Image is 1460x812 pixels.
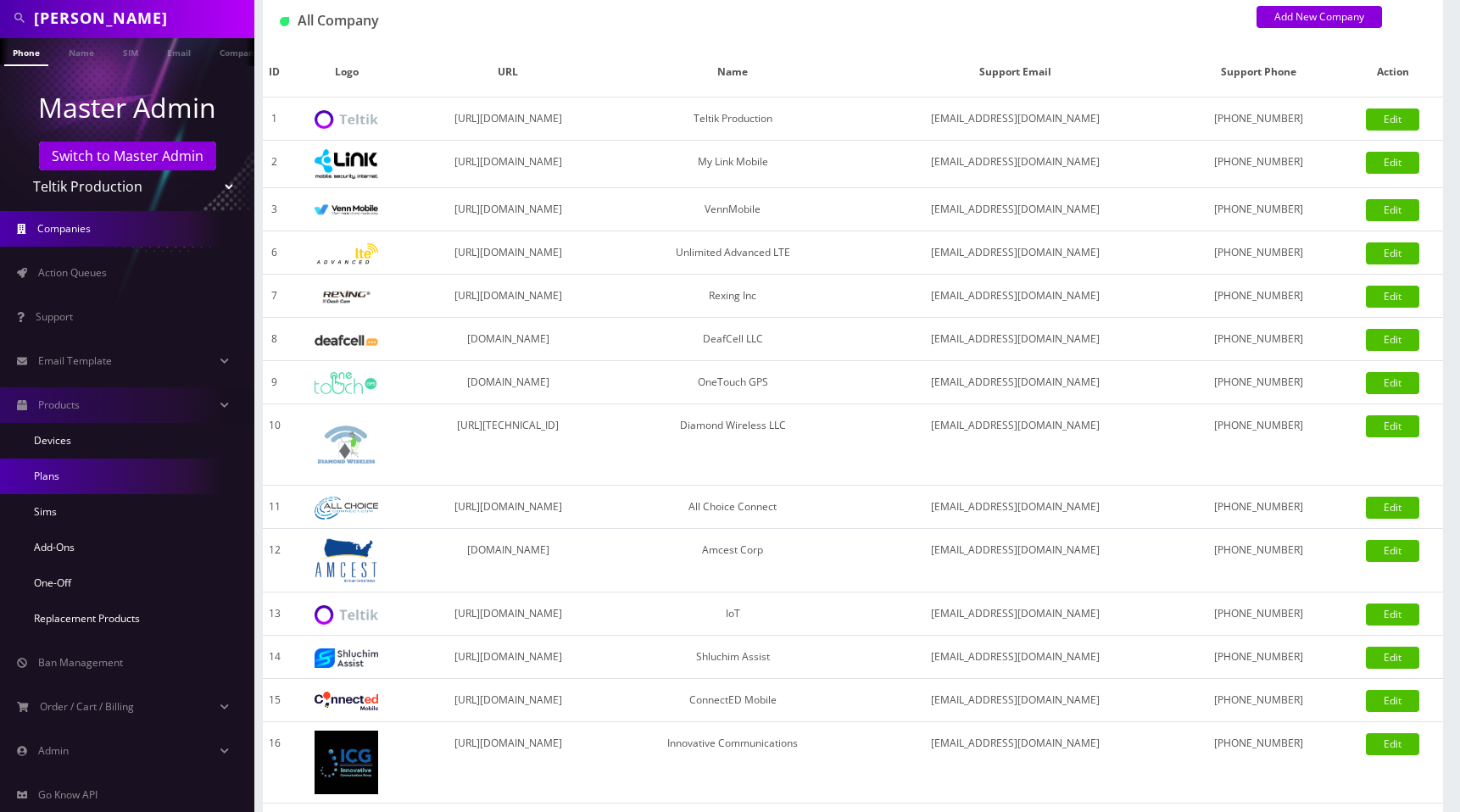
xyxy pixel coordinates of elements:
img: My Link Mobile [315,149,378,179]
td: [PHONE_NUMBER] [1174,141,1342,188]
th: Logo [287,47,407,97]
a: Edit [1366,647,1419,669]
h1: All Company [280,13,1231,29]
th: Name [610,47,856,97]
td: 10 [263,404,287,486]
td: [DOMAIN_NAME] [406,318,610,361]
th: Support Email [856,47,1174,97]
span: Order / Cart / Billing [40,699,134,714]
img: All Company [280,17,289,26]
td: [EMAIL_ADDRESS][DOMAIN_NAME] [856,141,1174,188]
a: Phone [4,38,48,66]
td: [PHONE_NUMBER] [1174,486,1342,529]
td: [PHONE_NUMBER] [1174,592,1342,636]
img: DeafCell LLC [315,335,378,346]
td: Amcest Corp [610,529,856,592]
img: Innovative Communications [315,731,378,794]
img: Rexing Inc [315,289,378,305]
td: Diamond Wireless LLC [610,404,856,486]
img: Diamond Wireless LLC [315,413,378,476]
td: [URL][TECHNICAL_ID] [406,404,610,486]
td: [EMAIL_ADDRESS][DOMAIN_NAME] [856,679,1174,722]
td: 7 [263,275,287,318]
span: Action Queues [38,265,107,280]
td: [URL][DOMAIN_NAME] [406,141,610,188]
td: [PHONE_NUMBER] [1174,231,1342,275]
th: Action [1342,47,1443,97]
td: [PHONE_NUMBER] [1174,318,1342,361]
img: VennMobile [315,204,378,216]
td: OneTouch GPS [610,361,856,404]
td: [URL][DOMAIN_NAME] [406,231,610,275]
td: Innovative Communications [610,722,856,804]
a: SIM [114,38,147,64]
a: Company [211,38,268,64]
span: Support [36,309,73,324]
td: IoT [610,592,856,636]
td: VennMobile [610,188,856,231]
span: Ban Management [38,655,123,670]
td: [EMAIL_ADDRESS][DOMAIN_NAME] [856,529,1174,592]
th: Support Phone [1174,47,1342,97]
a: Edit [1366,372,1419,394]
a: Edit [1366,286,1419,308]
input: Search in Company [34,2,250,34]
th: URL [406,47,610,97]
td: [PHONE_NUMBER] [1174,679,1342,722]
img: ConnectED Mobile [315,692,378,710]
td: ConnectED Mobile [610,679,856,722]
td: [EMAIL_ADDRESS][DOMAIN_NAME] [856,231,1174,275]
td: 8 [263,318,287,361]
td: [PHONE_NUMBER] [1174,636,1342,679]
img: Teltik Production [315,110,378,130]
td: [EMAIL_ADDRESS][DOMAIN_NAME] [856,97,1174,141]
td: [EMAIL_ADDRESS][DOMAIN_NAME] [856,404,1174,486]
td: [URL][DOMAIN_NAME] [406,636,610,679]
td: [EMAIL_ADDRESS][DOMAIN_NAME] [856,188,1174,231]
td: [URL][DOMAIN_NAME] [406,97,610,141]
td: [PHONE_NUMBER] [1174,361,1342,404]
td: [DOMAIN_NAME] [406,529,610,592]
td: DeafCell LLC [610,318,856,361]
td: 9 [263,361,287,404]
a: Switch to Master Admin [39,142,216,170]
td: [URL][DOMAIN_NAME] [406,275,610,318]
td: 6 [263,231,287,275]
a: Edit [1366,733,1419,755]
a: Edit [1366,329,1419,351]
img: Amcest Corp [315,537,378,583]
a: Name [60,38,103,64]
a: Edit [1366,540,1419,562]
td: Teltik Production [610,97,856,141]
td: [EMAIL_ADDRESS][DOMAIN_NAME] [856,361,1174,404]
td: [EMAIL_ADDRESS][DOMAIN_NAME] [856,722,1174,804]
td: [URL][DOMAIN_NAME] [406,679,610,722]
td: [DOMAIN_NAME] [406,361,610,404]
span: Email Template [38,353,112,368]
td: 14 [263,636,287,679]
td: 13 [263,592,287,636]
span: Products [38,398,80,412]
td: [EMAIL_ADDRESS][DOMAIN_NAME] [856,592,1174,636]
a: Edit [1366,497,1419,519]
a: Edit [1366,152,1419,174]
td: 2 [263,141,287,188]
a: Edit [1366,242,1419,264]
img: IoT [315,605,378,625]
th: ID [263,47,287,97]
td: 3 [263,188,287,231]
td: Rexing Inc [610,275,856,318]
td: 1 [263,97,287,141]
td: [PHONE_NUMBER] [1174,97,1342,141]
td: 11 [263,486,287,529]
td: [PHONE_NUMBER] [1174,404,1342,486]
td: [PHONE_NUMBER] [1174,188,1342,231]
td: [EMAIL_ADDRESS][DOMAIN_NAME] [856,318,1174,361]
img: OneTouch GPS [315,372,378,394]
td: [URL][DOMAIN_NAME] [406,722,610,804]
td: [PHONE_NUMBER] [1174,275,1342,318]
td: Unlimited Advanced LTE [610,231,856,275]
td: [URL][DOMAIN_NAME] [406,486,610,529]
a: Edit [1366,603,1419,626]
td: [PHONE_NUMBER] [1174,722,1342,804]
